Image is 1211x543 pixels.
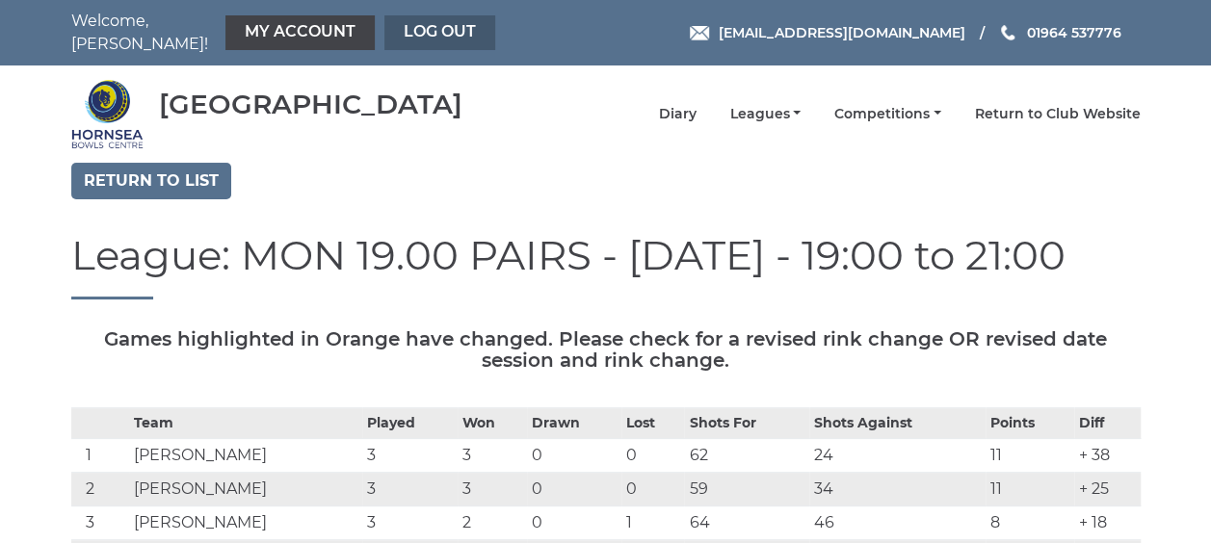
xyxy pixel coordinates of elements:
[458,473,527,506] td: 3
[809,506,986,540] td: 46
[71,233,1141,299] h1: League: MON 19.00 PAIRS - [DATE] - 19:00 to 21:00
[684,439,808,473] td: 62
[998,22,1120,43] a: Phone us 01964 537776
[129,506,362,540] td: [PERSON_NAME]
[986,439,1074,473] td: 11
[621,506,684,540] td: 1
[129,408,362,439] th: Team
[621,408,684,439] th: Lost
[362,408,457,439] th: Played
[129,439,362,473] td: [PERSON_NAME]
[527,473,621,506] td: 0
[71,10,500,56] nav: Welcome, [PERSON_NAME]!
[71,78,144,150] img: Hornsea Bowls Centre
[458,506,527,540] td: 2
[729,105,801,123] a: Leagues
[159,90,462,119] div: [GEOGRAPHIC_DATA]
[1074,506,1141,540] td: + 18
[71,473,130,506] td: 2
[1001,25,1014,40] img: Phone us
[809,439,986,473] td: 24
[690,26,709,40] img: Email
[362,439,457,473] td: 3
[986,506,1074,540] td: 8
[690,22,964,43] a: Email [EMAIL_ADDRESS][DOMAIN_NAME]
[684,473,808,506] td: 59
[1074,439,1141,473] td: + 38
[71,439,130,473] td: 1
[621,473,684,506] td: 0
[129,473,362,506] td: [PERSON_NAME]
[658,105,696,123] a: Diary
[834,105,941,123] a: Competitions
[71,506,130,540] td: 3
[684,506,808,540] td: 64
[809,408,986,439] th: Shots Against
[71,328,1141,371] h5: Games highlighted in Orange have changed. Please check for a revised rink change OR revised date ...
[1074,408,1141,439] th: Diff
[384,15,495,50] a: Log out
[1026,24,1120,41] span: 01964 537776
[458,408,527,439] th: Won
[362,473,457,506] td: 3
[225,15,375,50] a: My Account
[527,408,621,439] th: Drawn
[718,24,964,41] span: [EMAIL_ADDRESS][DOMAIN_NAME]
[621,439,684,473] td: 0
[975,105,1141,123] a: Return to Club Website
[1074,473,1141,506] td: + 25
[458,439,527,473] td: 3
[986,473,1074,506] td: 11
[527,506,621,540] td: 0
[362,506,457,540] td: 3
[809,473,986,506] td: 34
[527,439,621,473] td: 0
[986,408,1074,439] th: Points
[71,163,231,199] a: Return to list
[684,408,808,439] th: Shots For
